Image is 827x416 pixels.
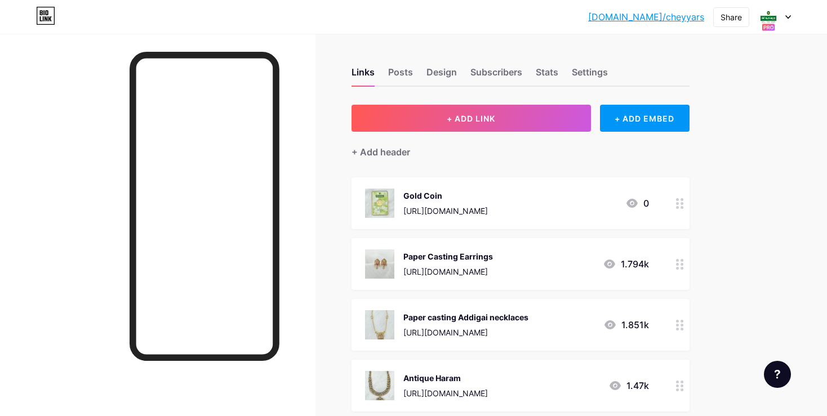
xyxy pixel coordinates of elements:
div: + Add header [352,145,410,159]
div: 1.851k [603,318,649,332]
div: Stats [536,65,558,86]
div: Antique Haram [403,372,488,384]
span: + ADD LINK [447,114,495,123]
div: Posts [388,65,413,86]
div: [URL][DOMAIN_NAME] [403,387,488,399]
img: Cheyyar Sri Kumaran Pvt Ltd [758,6,779,28]
div: 1.794k [603,257,649,271]
button: + ADD LINK [352,105,591,132]
div: + ADD EMBED [600,105,690,132]
div: Links [352,65,375,86]
div: [URL][DOMAIN_NAME] [403,205,488,217]
img: Antique Haram [365,371,394,400]
div: Subscribers [470,65,522,86]
img: Paper casting Addigai necklaces [365,310,394,339]
div: Share [721,11,742,23]
div: Settings [572,65,608,86]
div: [URL][DOMAIN_NAME] [403,266,493,278]
div: 1.47k [608,379,649,392]
div: Paper casting Addigai necklaces [403,311,528,323]
div: Paper Casting Earrings [403,251,493,262]
div: [URL][DOMAIN_NAME] [403,326,528,338]
div: Design [426,65,457,86]
a: [DOMAIN_NAME]/cheyyars [588,10,704,24]
img: Gold Coin [365,189,394,218]
div: Gold Coin [403,190,488,202]
img: Paper Casting Earrings [365,249,394,279]
div: 0 [625,196,649,210]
